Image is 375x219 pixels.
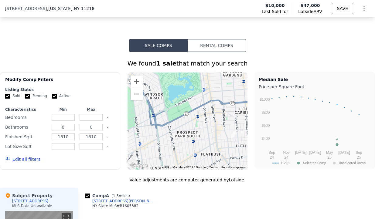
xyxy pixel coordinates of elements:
div: Lot Size Sqft [5,142,48,151]
div: Listing Status [5,87,115,92]
div: Median Sale [259,76,371,83]
text: Unselected Comp [339,161,366,165]
a: Terms (opens in new tab) [209,166,218,169]
label: Sold [5,93,20,99]
strong: 1 sale [156,60,176,67]
label: Pending [25,93,47,99]
text: $600 [262,123,270,128]
button: Zoom out [131,88,143,100]
div: Modify Comp Filters [5,76,115,87]
span: Last Sold for [262,8,288,15]
span: $10,000 [265,2,285,8]
div: 2536 Beverly Drive [231,130,237,140]
button: Zoom in [131,76,143,88]
label: Active [52,93,70,99]
text: Nov [283,150,289,155]
text: Sep [268,150,275,155]
div: [STREET_ADDRESS] [12,199,48,204]
button: Edit all filters [5,156,40,162]
div: Subject Property [5,193,53,199]
button: Show Options [358,2,370,15]
div: Bathrooms [5,123,48,131]
button: Clear [106,126,109,129]
img: Google [129,162,149,170]
text: 11218 [280,161,289,165]
text: [DATE] [309,150,321,155]
span: 1.5 [113,194,119,198]
svg: A chart. [259,91,371,167]
text: $800 [262,110,270,115]
div: Characteristics [5,107,48,112]
text: May [326,150,333,155]
text: 24 [284,155,288,160]
text: Sep [356,150,362,155]
text: 24 [270,155,274,160]
span: $47,000 [301,3,320,8]
div: [STREET_ADDRESS][PERSON_NAME] [92,199,155,204]
button: Clear [106,146,109,148]
a: Open this area in Google Maps (opens a new window) [129,162,149,170]
a: [STREET_ADDRESS][PERSON_NAME] [85,199,155,204]
div: NY State MLS # B1605382 [92,204,138,208]
button: Clear [106,116,109,119]
div: Min [50,107,76,112]
span: [STREET_ADDRESS] [5,5,47,12]
div: Max [78,107,104,112]
span: , NY 11218 [73,6,94,11]
text: $1000 [260,97,270,102]
button: Keyboard shortcuts [165,166,169,168]
button: SAVE [332,3,353,14]
div: Finished Sqft [5,133,48,141]
input: Active [52,94,57,99]
text: Selected Comp [303,161,326,165]
button: Clear [106,136,109,138]
input: Pending [25,94,30,99]
div: Comp A [85,193,132,199]
input: Sold [5,94,10,99]
div: Bedrooms [5,113,48,122]
text: [DATE] [295,150,307,155]
text: 25 [357,155,361,160]
text: $400 [262,136,270,141]
span: ( miles) [109,194,132,198]
span: Map data ©2025 Google [172,166,206,169]
text: [DATE] [338,150,350,155]
span: , [US_STATE] [47,5,94,12]
text: A [336,137,338,141]
button: Rental Comps [188,39,246,52]
text: 25 [328,155,332,160]
a: Report a map error [221,166,246,169]
div: Price per Square Foot [259,83,371,91]
button: Sale Comps [129,39,188,52]
div: MLS Data Unavailable [12,204,52,208]
span: Lotside ARV [298,8,322,15]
